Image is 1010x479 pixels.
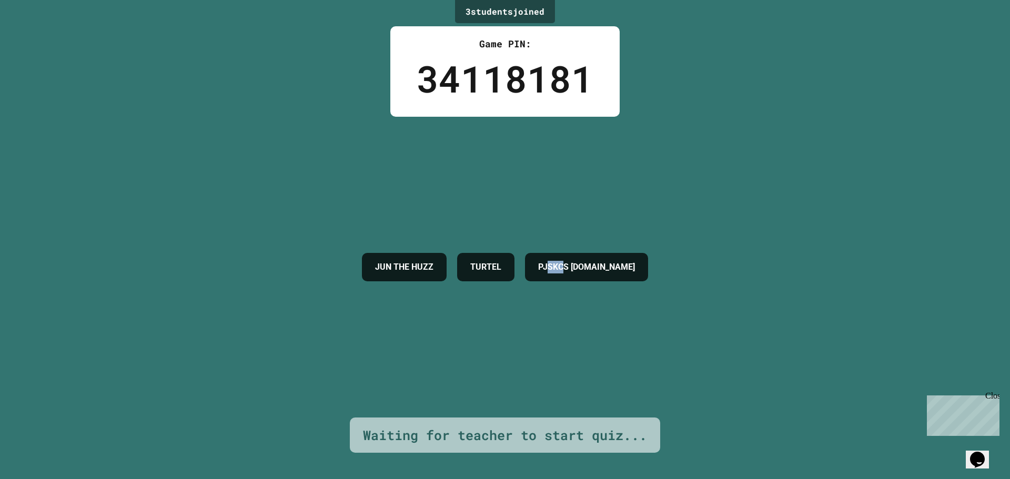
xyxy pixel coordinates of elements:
div: Chat with us now!Close [4,4,73,67]
iframe: chat widget [923,391,999,436]
h4: TURTEL [470,261,501,273]
h4: JUN THE HUZZ [375,261,433,273]
div: Game PIN: [417,37,593,51]
h4: PJSKCS [DOMAIN_NAME] [538,261,635,273]
div: 34118181 [417,51,593,106]
div: Waiting for teacher to start quiz... [363,425,647,445]
iframe: chat widget [966,437,999,468]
